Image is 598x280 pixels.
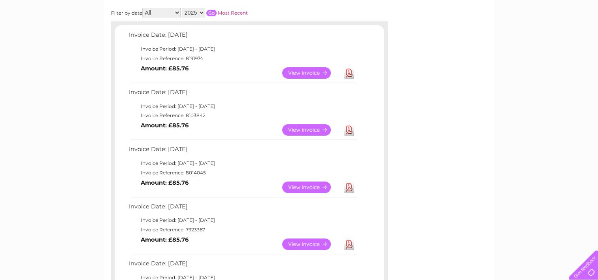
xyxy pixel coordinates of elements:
[141,65,189,72] b: Amount: £85.76
[449,4,504,14] a: 0333 014 3131
[459,34,474,40] a: Water
[127,225,358,235] td: Invoice Reference: 7923367
[127,87,358,102] td: Invoice Date: [DATE]
[344,182,354,193] a: Download
[127,44,358,54] td: Invoice Period: [DATE] - [DATE]
[545,34,565,40] a: Contact
[141,122,189,129] b: Amount: £85.76
[344,67,354,79] a: Download
[218,10,248,16] a: Most Recent
[529,34,541,40] a: Blog
[127,258,358,273] td: Invoice Date: [DATE]
[282,67,340,79] a: View
[282,124,340,136] a: View
[127,216,358,225] td: Invoice Period: [DATE] - [DATE]
[141,236,189,243] b: Amount: £85.76
[282,238,340,250] a: View
[501,34,524,40] a: Telecoms
[344,124,354,136] a: Download
[479,34,496,40] a: Energy
[127,30,358,44] td: Invoice Date: [DATE]
[127,168,358,178] td: Invoice Reference: 8014045
[127,159,358,168] td: Invoice Period: [DATE] - [DATE]
[141,179,189,186] b: Amount: £85.76
[127,54,358,63] td: Invoice Reference: 8191974
[127,102,358,111] td: Invoice Period: [DATE] - [DATE]
[113,4,486,38] div: Clear Business is a trading name of Verastar Limited (registered in [GEOGRAPHIC_DATA] No. 3667643...
[572,34,590,40] a: Log out
[21,21,61,45] img: logo.png
[127,201,358,216] td: Invoice Date: [DATE]
[282,182,340,193] a: View
[344,238,354,250] a: Download
[127,144,358,159] td: Invoice Date: [DATE]
[111,8,319,17] div: Filter by date
[127,111,358,120] td: Invoice Reference: 8103842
